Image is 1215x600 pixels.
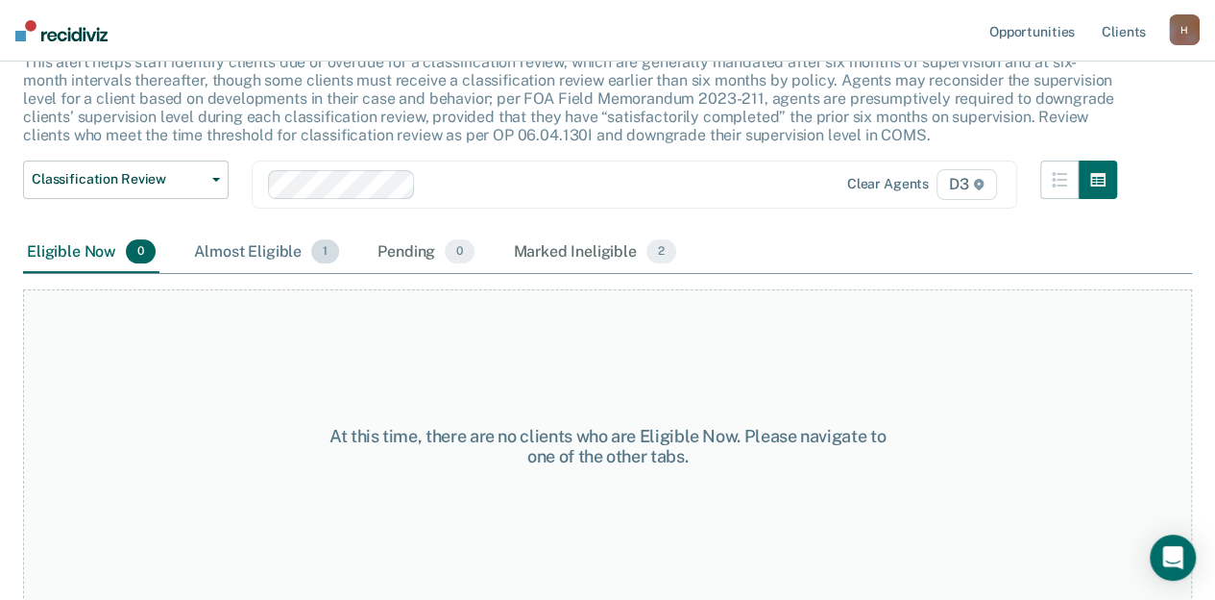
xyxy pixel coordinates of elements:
span: 0 [126,239,156,264]
p: This alert helps staff identify clients due or overdue for a classification review, which are gen... [23,53,1114,145]
div: Clear agents [847,176,929,192]
span: Classification Review [32,171,205,187]
button: H [1169,14,1200,45]
img: Recidiviz [15,20,108,41]
div: At this time, there are no clients who are Eligible Now. Please navigate to one of the other tabs. [316,426,900,467]
div: Open Intercom Messenger [1150,535,1196,581]
button: Classification Review [23,161,229,199]
span: 1 [311,239,339,264]
div: Eligible Now0 [23,232,159,274]
div: Pending0 [374,232,478,274]
div: Almost Eligible1 [190,232,343,274]
span: 2 [646,239,676,264]
span: 0 [445,239,474,264]
span: D3 [936,169,997,200]
div: Marked Ineligible2 [509,232,680,274]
